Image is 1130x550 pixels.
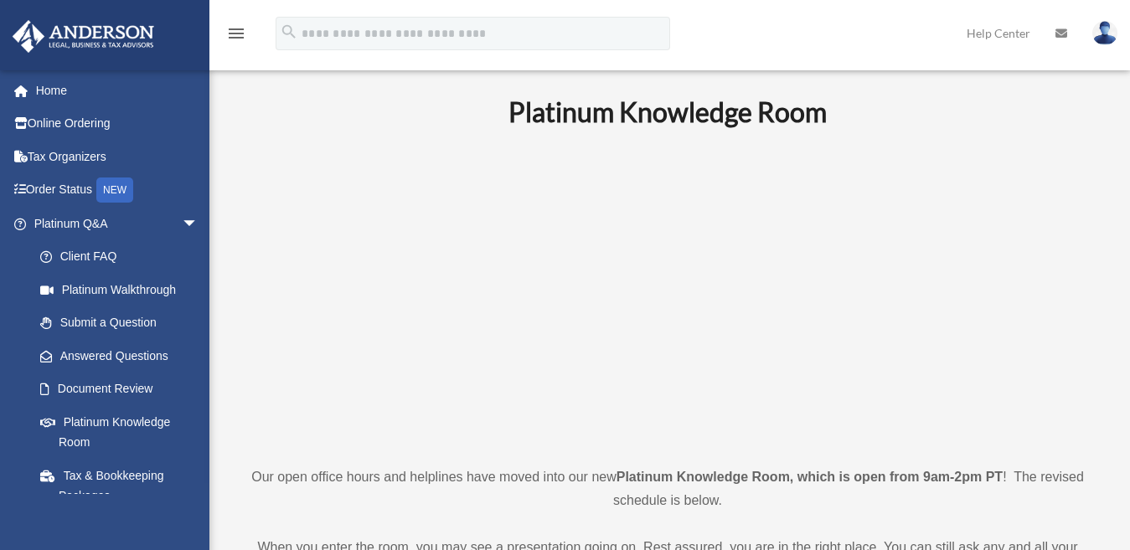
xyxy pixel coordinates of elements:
a: Platinum Q&Aarrow_drop_down [12,207,224,240]
a: Platinum Knowledge Room [23,405,215,459]
a: Home [12,74,224,107]
a: menu [226,29,246,44]
a: Document Review [23,373,224,406]
a: Tax Organizers [12,140,224,173]
strong: Platinum Knowledge Room, which is open from 9am-2pm PT [617,470,1003,484]
a: Answered Questions [23,339,224,373]
iframe: 231110_Toby_KnowledgeRoom [416,152,919,434]
img: User Pic [1092,21,1117,45]
i: search [280,23,298,41]
a: Client FAQ [23,240,224,274]
a: Platinum Walkthrough [23,273,224,306]
a: Online Ordering [12,107,224,141]
span: arrow_drop_down [182,207,215,241]
a: Order StatusNEW [12,173,224,208]
img: Anderson Advisors Platinum Portal [8,20,159,53]
div: NEW [96,177,133,203]
p: Our open office hours and helplines have moved into our new ! The revised schedule is below. [239,465,1096,512]
i: menu [226,23,246,44]
a: Submit a Question [23,306,224,340]
b: Platinum Knowledge Room [508,95,827,128]
a: Tax & Bookkeeping Packages [23,459,224,512]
